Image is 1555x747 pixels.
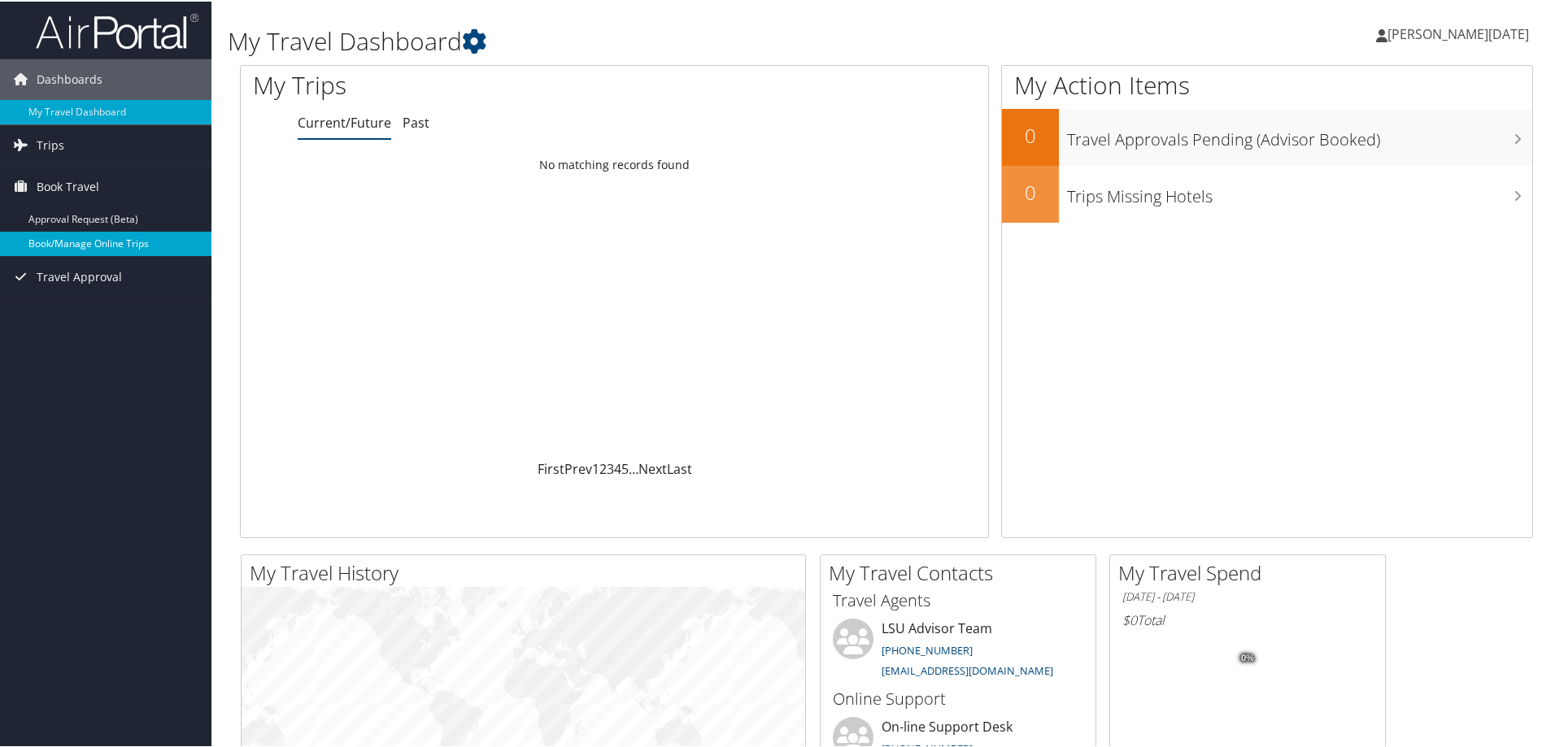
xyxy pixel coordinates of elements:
[1002,67,1532,101] h1: My Action Items
[37,165,99,206] span: Book Travel
[667,458,692,476] a: Last
[592,458,599,476] a: 1
[621,458,629,476] a: 5
[538,458,564,476] a: First
[1002,107,1532,164] a: 0Travel Approvals Pending (Advisor Booked)
[241,149,988,178] td: No matching records found
[298,112,391,130] a: Current/Future
[403,112,429,130] a: Past
[882,641,973,656] a: [PHONE_NUMBER]
[882,662,1053,676] a: [EMAIL_ADDRESS][DOMAIN_NAME]
[1002,177,1059,205] h2: 0
[607,458,614,476] a: 3
[614,458,621,476] a: 4
[825,617,1091,684] li: LSU Advisor Team
[833,686,1083,709] h3: Online Support
[1118,558,1385,585] h2: My Travel Spend
[1387,24,1529,41] span: [PERSON_NAME][DATE]
[1067,119,1532,150] h3: Travel Approvals Pending (Advisor Booked)
[250,558,805,585] h2: My Travel History
[833,588,1083,610] h3: Travel Agents
[37,124,64,164] span: Trips
[1002,164,1532,221] a: 0Trips Missing Hotels
[36,11,198,49] img: airportal-logo.png
[599,458,607,476] a: 2
[638,458,667,476] a: Next
[1376,8,1545,57] a: [PERSON_NAME][DATE]
[37,255,122,296] span: Travel Approval
[829,558,1095,585] h2: My Travel Contacts
[1122,610,1373,628] h6: Total
[228,23,1106,57] h1: My Travel Dashboard
[1122,588,1373,603] h6: [DATE] - [DATE]
[1002,120,1059,148] h2: 0
[37,58,102,98] span: Dashboards
[564,458,592,476] a: Prev
[1241,652,1254,662] tspan: 0%
[629,458,638,476] span: …
[1122,610,1137,628] span: $0
[1067,176,1532,206] h3: Trips Missing Hotels
[253,67,664,101] h1: My Trips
